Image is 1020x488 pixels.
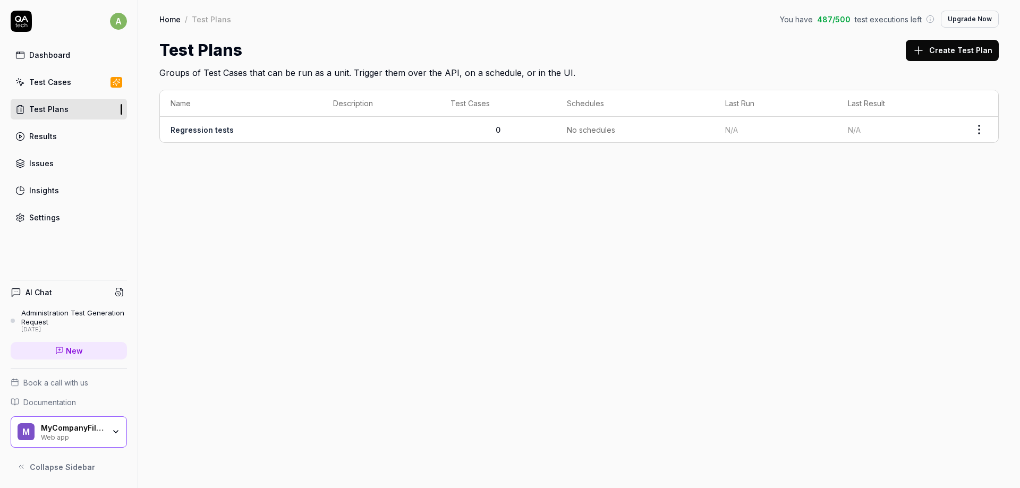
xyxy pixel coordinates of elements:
[11,207,127,228] a: Settings
[25,287,52,298] h4: AI Chat
[192,14,231,24] div: Test Plans
[29,212,60,223] div: Settings
[110,13,127,30] span: a
[855,14,922,25] span: test executions left
[11,377,127,388] a: Book a call with us
[11,72,127,92] a: Test Cases
[11,99,127,119] a: Test Plans
[159,14,181,24] a: Home
[11,45,127,65] a: Dashboard
[110,11,127,32] button: a
[11,309,127,333] a: Administration Test Generation Request[DATE]
[725,125,738,134] span: N/A
[23,377,88,388] span: Book a call with us
[30,461,95,473] span: Collapse Sidebar
[848,125,861,134] span: N/A
[496,125,500,134] span: 0
[23,397,76,408] span: Documentation
[29,49,70,61] div: Dashboard
[322,90,440,117] th: Description
[160,90,322,117] th: Name
[11,180,127,201] a: Insights
[159,62,999,79] h2: Groups of Test Cases that can be run as a unit. Trigger them over the API, on a schedule, or in t...
[817,14,851,25] span: 487 / 500
[556,90,715,117] th: Schedules
[29,185,59,196] div: Insights
[171,125,234,134] a: Regression tests
[11,342,127,359] a: New
[41,432,105,441] div: Web app
[11,397,127,408] a: Documentation
[159,38,242,62] h1: Test Plans
[21,309,127,326] div: Administration Test Generation Request
[567,124,615,135] span: No schedules
[185,14,188,24] div: /
[11,456,127,477] button: Collapse Sidebar
[941,11,999,28] button: Upgrade Now
[18,423,35,440] span: M
[66,345,83,356] span: New
[837,90,960,117] th: Last Result
[715,90,837,117] th: Last Run
[29,76,71,88] div: Test Cases
[906,40,999,61] button: Create Test Plan
[41,423,105,433] div: MyCompanyFiles
[11,153,127,174] a: Issues
[29,158,54,169] div: Issues
[11,126,127,147] a: Results
[21,326,127,333] div: [DATE]
[29,104,69,115] div: Test Plans
[29,131,57,142] div: Results
[440,90,556,117] th: Test Cases
[780,14,813,25] span: You have
[11,416,127,448] button: MMyCompanyFilesWeb app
